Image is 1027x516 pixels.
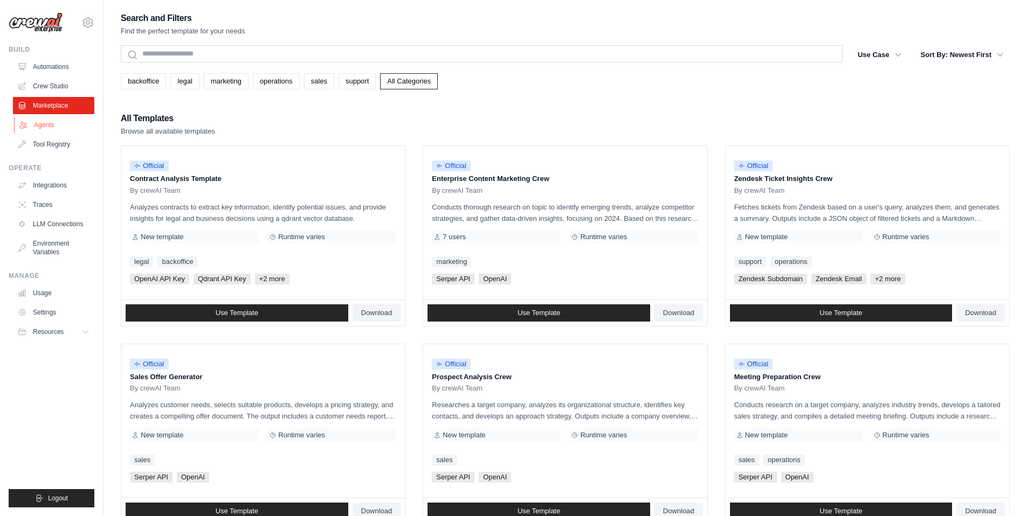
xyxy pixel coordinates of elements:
span: Use Template [216,507,258,515]
span: Serper API [432,274,474,284]
span: Use Template [518,309,560,317]
div: Manage [9,271,94,280]
span: Logout [48,494,68,503]
span: Use Template [819,507,862,515]
a: operations [253,73,300,89]
a: operations [770,256,812,267]
span: Official [734,359,773,369]
p: Conducts thorough research on topic to identify emerging trends, analyze competitor strategies, a... [432,201,698,224]
span: Download [361,507,392,515]
h2: All Templates [121,111,215,126]
a: Usage [13,284,94,302]
span: 7 users [443,233,466,241]
a: Use Template [126,304,348,322]
a: sales [130,455,155,465]
a: support [734,256,766,267]
p: Meeting Preparation Crew [734,372,1001,382]
a: Marketplace [13,97,94,114]
span: Download [965,309,996,317]
button: Sort By: Newest First [914,45,1010,65]
p: Researches a target company, analyzes its organizational structure, identifies key contacts, and ... [432,399,698,422]
span: Download [663,507,694,515]
p: Enterprise Content Marketing Crew [432,173,698,184]
span: Use Template [518,507,560,515]
a: Crew Studio [13,78,94,95]
p: Zendesk Ticket Insights Crew [734,173,1001,184]
a: marketing [432,256,471,267]
span: Download [361,309,392,317]
span: Qdrant API Key [194,274,251,284]
span: New template [745,233,788,241]
span: By crewAI Team [130,186,181,195]
span: Use Template [216,309,258,317]
p: Fetches tickets from Zendesk based on a user's query, analyzes them, and generates a summary. Out... [734,201,1001,224]
img: Logo [9,12,63,33]
span: OpenAI [177,472,209,483]
a: sales [304,73,334,89]
a: All Categories [380,73,438,89]
a: sales [432,455,457,465]
h2: Search and Filters [121,11,245,26]
span: Official [432,359,471,369]
span: Runtime varies [883,431,929,440]
a: backoffice [157,256,197,267]
a: Settings [13,304,94,321]
span: By crewAI Team [734,384,785,393]
span: By crewAI Team [734,186,785,195]
a: Use Template [428,304,650,322]
a: legal [170,73,199,89]
span: OpenAI [781,472,814,483]
span: New template [141,233,183,241]
a: marketing [204,73,249,89]
button: Resources [13,323,94,340]
span: Runtime varies [580,233,627,241]
button: Use Case [851,45,908,65]
span: By crewAI Team [130,384,181,393]
span: Zendesk Subdomain [734,274,807,284]
p: Analyzes customer needs, selects suitable products, develops a pricing strategy, and creates a co... [130,399,396,422]
a: Download [353,304,401,322]
span: Use Template [819,309,862,317]
span: OpenAI [479,274,511,284]
span: Download [965,507,996,515]
a: Traces [13,196,94,213]
a: Tool Registry [13,136,94,153]
span: Official [130,359,169,369]
span: Serper API [432,472,474,483]
p: Prospect Analysis Crew [432,372,698,382]
span: Runtime varies [883,233,929,241]
a: Download [654,304,703,322]
span: Runtime varies [278,431,325,440]
a: LLM Connections [13,215,94,233]
span: +2 more [871,274,905,284]
span: Official [734,161,773,171]
a: sales [734,455,759,465]
a: Use Template [730,304,953,322]
a: operations [763,455,805,465]
a: Agents [14,116,95,134]
span: Resources [33,327,64,336]
span: By crewAI Team [432,384,483,393]
a: Automations [13,58,94,75]
span: New template [443,431,485,440]
a: Environment Variables [13,235,94,261]
span: Official [130,161,169,171]
p: Sales Offer Generator [130,372,396,382]
p: Browse all available templates [121,126,215,137]
span: Runtime varies [580,431,627,440]
a: support [339,73,376,89]
span: Serper API [130,472,173,483]
span: Runtime varies [278,233,325,241]
span: Official [432,161,471,171]
p: Conducts research on a target company, analyzes industry trends, develops a tailored sales strate... [734,399,1001,422]
button: Logout [9,489,94,507]
span: Zendesk Email [811,274,866,284]
span: OpenAI [479,472,511,483]
div: Build [9,45,94,54]
a: legal [130,256,153,267]
span: Download [663,309,694,317]
span: New template [141,431,183,440]
a: Integrations [13,177,94,194]
p: Contract Analysis Template [130,173,396,184]
span: By crewAI Team [432,186,483,195]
